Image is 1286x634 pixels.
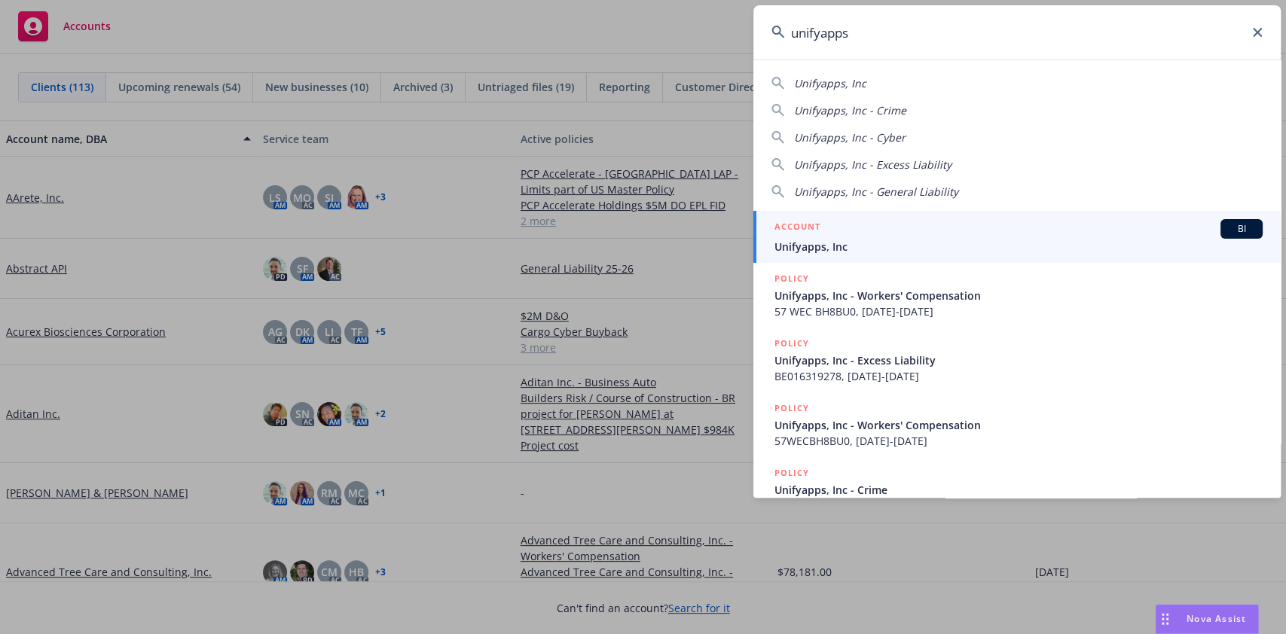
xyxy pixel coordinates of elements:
[753,457,1281,522] a: POLICYUnifyapps, Inc - Crime
[1226,222,1257,236] span: BI
[774,482,1263,498] span: Unifyapps, Inc - Crime
[774,401,809,416] h5: POLICY
[794,157,952,172] span: Unifyapps, Inc - Excess Liability
[774,417,1263,433] span: Unifyapps, Inc - Workers' Compensation
[774,433,1263,449] span: 57WECBH8BU0, [DATE]-[DATE]
[1155,604,1259,634] button: Nova Assist
[774,368,1263,384] span: BE016319278, [DATE]-[DATE]
[774,336,809,351] h5: POLICY
[774,352,1263,368] span: Unifyapps, Inc - Excess Liability
[1187,612,1246,625] span: Nova Assist
[753,328,1281,392] a: POLICYUnifyapps, Inc - Excess LiabilityBE016319278, [DATE]-[DATE]
[753,392,1281,457] a: POLICYUnifyapps, Inc - Workers' Compensation57WECBH8BU0, [DATE]-[DATE]
[774,288,1263,303] span: Unifyapps, Inc - Workers' Compensation
[753,5,1281,59] input: Search...
[753,211,1281,263] a: ACCOUNTBIUnifyapps, Inc
[794,184,958,199] span: Unifyapps, Inc - General Liability
[774,219,820,237] h5: ACCOUNT
[774,239,1263,255] span: Unifyapps, Inc
[794,130,906,145] span: Unifyapps, Inc - Cyber
[753,263,1281,328] a: POLICYUnifyapps, Inc - Workers' Compensation57 WEC BH8BU0, [DATE]-[DATE]
[794,76,866,90] span: Unifyapps, Inc
[794,103,906,117] span: Unifyapps, Inc - Crime
[774,465,809,480] h5: POLICY
[774,303,1263,319] span: 57 WEC BH8BU0, [DATE]-[DATE]
[1156,605,1175,633] div: Drag to move
[774,271,809,286] h5: POLICY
